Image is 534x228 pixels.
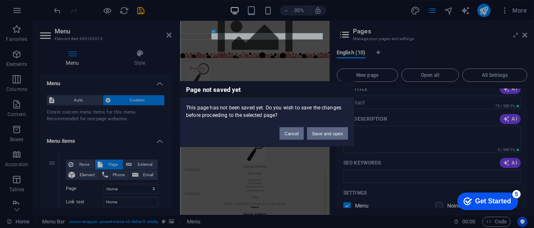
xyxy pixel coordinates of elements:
div: Get Started [25,9,60,17]
h3: Page not saved yet [180,82,354,98]
div: This page has not been saved yet. Do you wish to save the changes before proceeding to the select... [180,98,354,119]
button: Save and open [307,127,348,140]
button: Cancel [280,127,304,140]
div: Get Started 5 items remaining, 0% complete [7,4,68,22]
div: 5 [62,2,70,10]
